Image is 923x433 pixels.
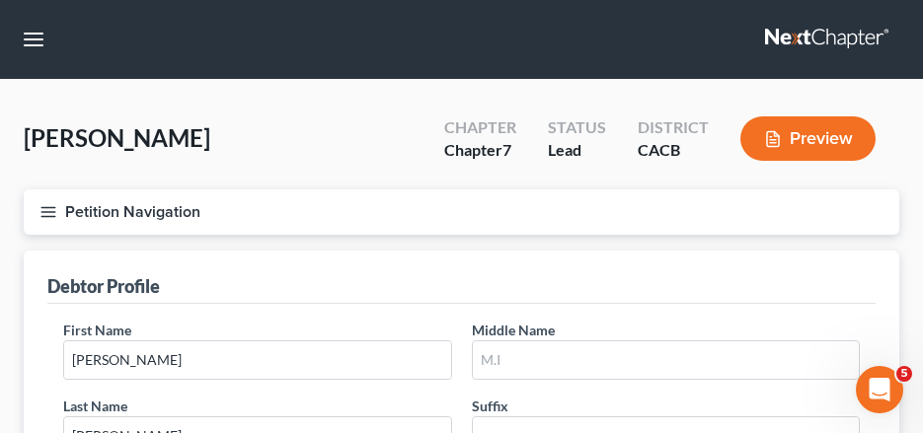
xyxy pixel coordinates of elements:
div: Lead [548,139,606,162]
button: Petition Navigation [24,189,899,235]
span: 5 [896,366,912,382]
label: Middle Name [472,320,555,340]
label: First Name [63,320,131,340]
span: 7 [502,140,511,159]
input: -- [64,341,451,379]
div: Chapter [444,139,516,162]
iframe: Intercom live chat [856,366,903,413]
div: District [638,116,709,139]
div: CACB [638,139,709,162]
label: Suffix [472,396,508,416]
div: Status [548,116,606,139]
div: Debtor Profile [47,274,160,298]
div: Chapter [444,116,516,139]
span: [PERSON_NAME] [24,123,210,152]
input: M.I [473,341,860,379]
label: Last Name [63,396,127,416]
button: Preview [740,116,876,161]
